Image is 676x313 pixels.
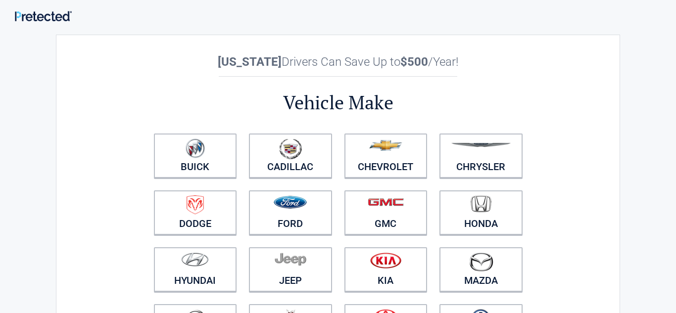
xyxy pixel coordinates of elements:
img: dodge [187,195,204,215]
a: Ford [249,190,332,235]
b: [US_STATE] [218,55,282,69]
a: Jeep [249,247,332,292]
img: buick [186,138,205,158]
img: chevrolet [369,140,402,151]
img: honda [471,195,491,213]
a: Buick [154,134,237,178]
img: Main Logo [15,11,72,21]
a: Honda [439,190,523,235]
a: Mazda [439,247,523,292]
a: Chevrolet [344,134,428,178]
a: Dodge [154,190,237,235]
a: GMC [344,190,428,235]
img: kia [370,252,401,268]
a: Kia [344,247,428,292]
img: ford [274,196,307,209]
h2: Drivers Can Save Up to /Year [147,55,529,69]
img: jeep [275,252,306,266]
img: cadillac [279,138,302,159]
img: chrysler [451,143,511,147]
b: $500 [400,55,428,69]
h2: Vehicle Make [147,90,529,115]
img: mazda [469,252,493,271]
a: Chrysler [439,134,523,178]
img: gmc [368,198,404,206]
img: hyundai [181,252,209,267]
a: Hyundai [154,247,237,292]
a: Cadillac [249,134,332,178]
